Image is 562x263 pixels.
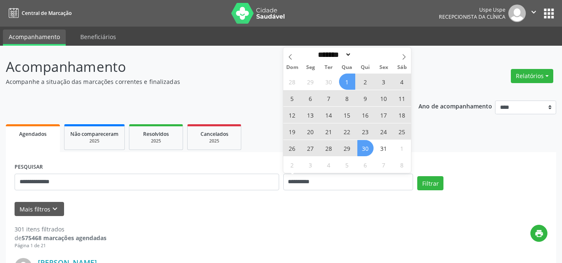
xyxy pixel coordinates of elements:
[339,90,355,106] span: Outubro 8, 2025
[529,7,538,17] i: 
[394,74,410,90] span: Outubro 4, 2025
[339,123,355,140] span: Outubro 22, 2025
[321,107,337,123] span: Outubro 14, 2025
[143,130,169,138] span: Resolvidos
[283,65,302,70] span: Dom
[339,107,355,123] span: Outubro 15, 2025
[15,161,43,174] label: PESQUISAR
[321,157,337,173] span: Novembro 4, 2025
[284,140,300,156] span: Outubro 26, 2025
[135,138,177,144] div: 2025
[284,157,300,173] span: Novembro 2, 2025
[284,123,300,140] span: Outubro 19, 2025
[376,157,392,173] span: Novembro 7, 2025
[393,65,411,70] span: Sáb
[22,234,106,242] strong: 575468 marcações agendadas
[19,130,47,138] span: Agendados
[319,65,338,70] span: Ter
[357,157,374,173] span: Novembro 6, 2025
[511,69,553,83] button: Relatórios
[338,65,356,70] span: Qua
[357,90,374,106] span: Outubro 9, 2025
[357,74,374,90] span: Outubro 2, 2025
[15,242,106,249] div: Página 1 de 21
[284,74,300,90] span: Setembro 28, 2025
[6,57,391,77] p: Acompanhamento
[339,140,355,156] span: Outubro 29, 2025
[394,90,410,106] span: Outubro 11, 2025
[417,176,443,190] button: Filtrar
[394,140,410,156] span: Novembro 1, 2025
[284,90,300,106] span: Outubro 5, 2025
[321,123,337,140] span: Outubro 21, 2025
[302,140,319,156] span: Outubro 27, 2025
[301,65,319,70] span: Seg
[6,77,391,86] p: Acompanhe a situação das marcações correntes e finalizadas
[439,13,505,20] span: Recepcionista da clínica
[542,6,556,21] button: apps
[315,50,352,59] select: Month
[50,204,59,214] i: keyboard_arrow_down
[70,130,119,138] span: Não compareceram
[302,107,319,123] span: Outubro 13, 2025
[22,10,72,17] span: Central de Marcação
[321,140,337,156] span: Outubro 28, 2025
[394,107,410,123] span: Outubro 18, 2025
[376,123,392,140] span: Outubro 24, 2025
[321,74,337,90] span: Setembro 30, 2025
[15,202,64,216] button: Mais filtroskeyboard_arrow_down
[530,225,547,242] button: print
[6,6,72,20] a: Central de Marcação
[15,234,106,242] div: de
[339,157,355,173] span: Novembro 5, 2025
[508,5,526,22] img: img
[15,225,106,234] div: 301 itens filtrados
[526,5,542,22] button: 
[352,50,379,59] input: Year
[193,138,235,144] div: 2025
[376,74,392,90] span: Outubro 3, 2025
[302,74,319,90] span: Setembro 29, 2025
[357,140,374,156] span: Outubro 30, 2025
[394,123,410,140] span: Outubro 25, 2025
[439,6,505,13] div: Uspe Uspe
[357,107,374,123] span: Outubro 16, 2025
[302,157,319,173] span: Novembro 3, 2025
[70,138,119,144] div: 2025
[3,29,66,46] a: Acompanhamento
[321,90,337,106] span: Outubro 7, 2025
[376,90,392,106] span: Outubro 10, 2025
[302,90,319,106] span: Outubro 6, 2025
[302,123,319,140] span: Outubro 20, 2025
[284,107,300,123] span: Outubro 12, 2025
[356,65,374,70] span: Qui
[376,140,392,156] span: Outubro 31, 2025
[394,157,410,173] span: Novembro 8, 2025
[74,29,122,44] a: Beneficiários
[357,123,374,140] span: Outubro 23, 2025
[376,107,392,123] span: Outubro 17, 2025
[201,130,228,138] span: Cancelados
[418,101,492,111] p: Ano de acompanhamento
[339,74,355,90] span: Outubro 1, 2025
[535,229,544,238] i: print
[374,65,393,70] span: Sex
